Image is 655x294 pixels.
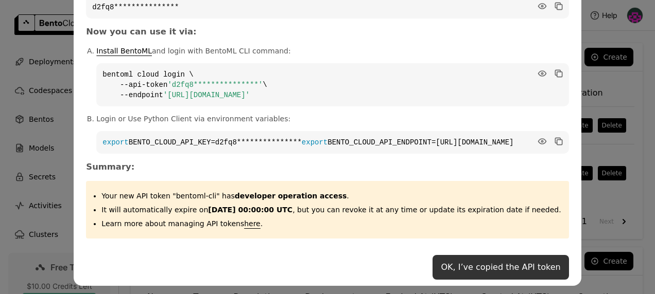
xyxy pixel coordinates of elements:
[302,138,327,146] span: export
[163,91,250,99] span: '[URL][DOMAIN_NAME]'
[101,191,561,201] p: Your new API token "bentoml-cli" has .
[96,114,568,124] p: Login or Use Python Client via environment variables:
[101,218,561,229] p: Learn more about managing API tokens .
[96,131,568,154] code: BENTO_CLOUD_API_KEY=d2fq8*************** BENTO_CLOUD_API_ENDPOINT=[URL][DOMAIN_NAME]
[86,27,568,37] h3: Now you can use it via:
[96,63,568,106] code: bentoml cloud login \ --api-token \ --endpoint
[244,219,261,228] a: here
[235,192,347,200] strong: developer operation access
[96,47,152,55] a: Install BentoML
[102,138,128,146] span: export
[101,205,561,215] p: It will automatically expire on , but you can revoke it at any time or update its expiration date...
[86,162,568,172] h3: Summary:
[208,206,292,214] strong: [DATE] 00:00:00 UTC
[433,255,568,280] button: OK, I’ve copied the API token
[96,46,568,56] p: and login with BentoML CLI command:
